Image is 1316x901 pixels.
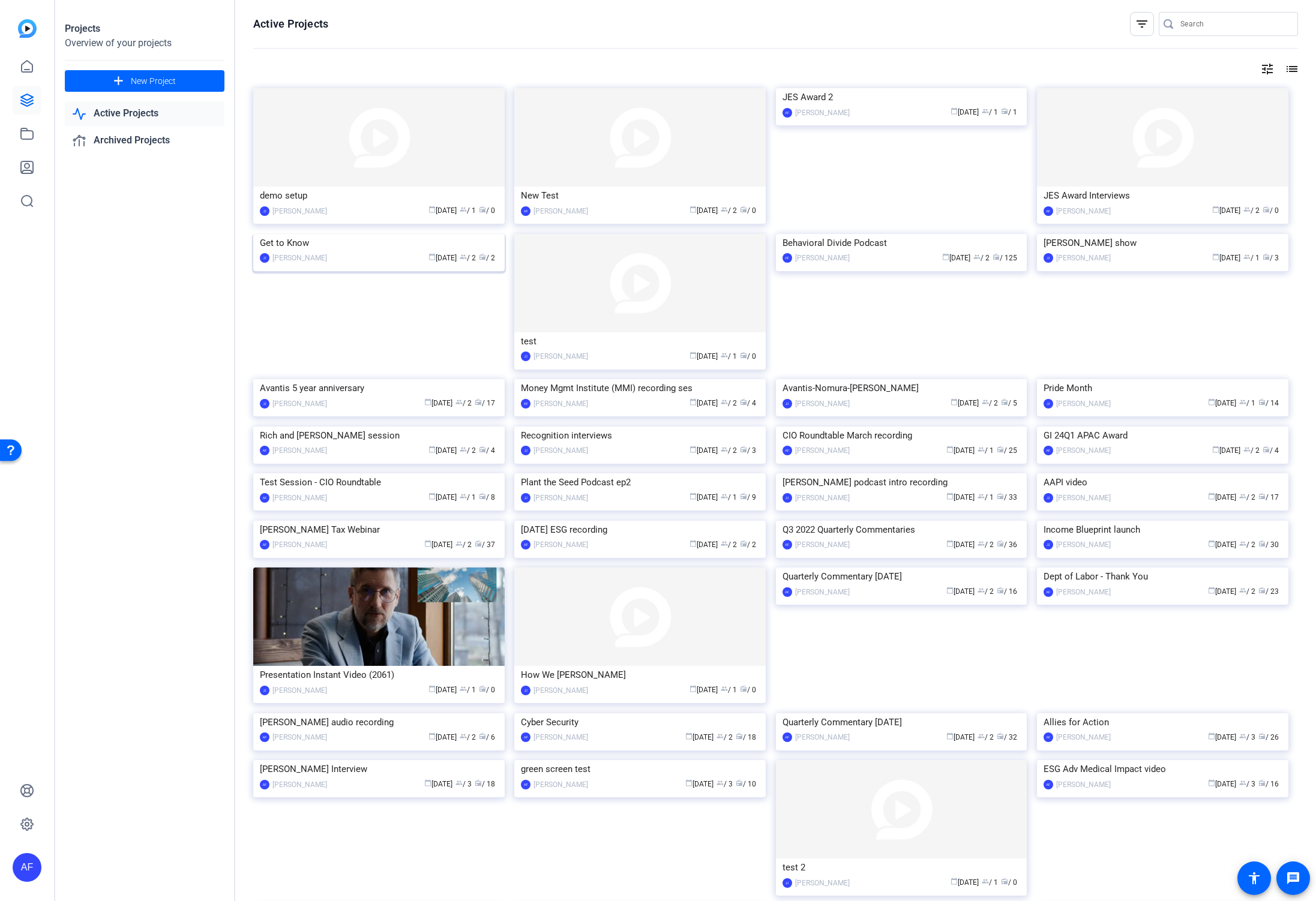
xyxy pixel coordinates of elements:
span: / 2 [479,254,495,262]
div: AF [260,732,269,742]
span: calendar_today [942,253,949,260]
span: group [1239,398,1246,406]
div: JJ [260,399,269,409]
div: JES Award 2 [783,88,1021,106]
span: / 2 [1243,206,1260,215]
mat-icon: tune [1260,62,1275,76]
div: AF [521,399,530,409]
div: AF [783,540,792,549]
span: radio [1258,492,1266,500]
span: calendar_today [1212,206,1219,213]
span: / 0 [479,686,495,694]
div: Presentation Instant Video (2061) [260,666,498,684]
span: / 36 [997,540,1017,549]
span: radio [740,398,747,406]
span: group [721,540,728,547]
span: / 2 [721,206,737,215]
span: radio [736,732,743,740]
span: radio [740,685,747,692]
div: AF [1044,206,1053,216]
span: [DATE] [690,446,718,455]
div: JJ [521,446,530,455]
span: [DATE] [1212,206,1240,215]
span: radio [479,446,486,453]
span: group [978,587,985,594]
div: JJ [1044,493,1053,503]
span: group [460,253,467,260]
span: / 5 [1001,399,1017,407]
span: / 14 [1258,399,1279,407]
span: group [721,206,728,213]
img: blue-gradient.svg [18,19,37,38]
div: [PERSON_NAME] [272,445,327,456]
div: Quarterly Commentary [DATE] [783,567,1021,585]
div: [PERSON_NAME] [795,492,850,504]
span: [DATE] [1208,399,1236,407]
div: JJ [260,686,269,695]
span: radio [1258,540,1266,547]
span: / 2 [978,587,994,596]
div: [PERSON_NAME] [1056,445,1111,456]
span: [DATE] [1208,540,1236,549]
div: [PERSON_NAME] [533,731,588,743]
div: [PERSON_NAME] [795,586,850,598]
span: [DATE] [424,540,452,549]
span: calendar_today [690,492,697,500]
div: [PERSON_NAME] [1056,539,1111,551]
span: / 2 [982,399,998,407]
span: / 1 [460,493,476,501]
span: calendar_today [951,107,958,115]
mat-icon: message [1286,871,1300,885]
div: [PERSON_NAME] [533,445,588,456]
div: Pride Month [1044,379,1282,397]
span: radio [740,446,747,453]
div: [DATE] ESG recording [521,521,759,539]
span: / 30 [1258,540,1279,549]
div: GI 24Q1 APAC Award [1044,427,1282,445]
span: / 2 [455,540,472,549]
span: / 0 [479,206,495,215]
div: Cyber Security [521,713,759,731]
div: [PERSON_NAME] [272,205,327,217]
span: group [721,685,728,692]
span: / 37 [475,540,495,549]
div: AF [783,587,792,597]
div: [PERSON_NAME] [795,731,850,743]
span: / 2 [721,399,737,407]
div: AF [783,108,792,118]
span: [DATE] [690,399,718,407]
span: calendar_today [685,732,693,740]
div: [PERSON_NAME] audio recording [260,713,498,731]
div: demo setup [260,187,498,205]
div: [PERSON_NAME] [795,445,850,456]
span: [DATE] [428,493,457,501]
div: [PERSON_NAME] [1056,398,1111,410]
span: radio [740,206,747,213]
div: [PERSON_NAME] [1056,205,1111,217]
div: AF [1044,446,1053,455]
div: JJ [260,253,269,263]
span: / 25 [997,446,1017,455]
div: Avantis 5 year anniversary [260,379,498,397]
span: radio [740,540,747,547]
div: AF [260,493,269,503]
span: / 1 [1243,254,1260,262]
span: [DATE] [685,733,714,741]
span: calendar_today [946,540,954,547]
span: [DATE] [951,108,979,116]
span: [DATE] [946,446,975,455]
div: [PERSON_NAME] [272,731,327,743]
span: / 2 [460,446,476,455]
span: / 2 [460,733,476,741]
span: / 1 [1001,108,1017,116]
span: [DATE] [428,733,457,741]
span: / 125 [993,254,1017,262]
span: [DATE] [946,493,975,501]
span: group [460,685,467,692]
div: JJ [1044,399,1053,409]
span: calendar_today [690,352,697,359]
span: / 3 [1263,254,1279,262]
span: group [978,540,985,547]
span: / 0 [740,206,756,215]
div: AF [260,446,269,455]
